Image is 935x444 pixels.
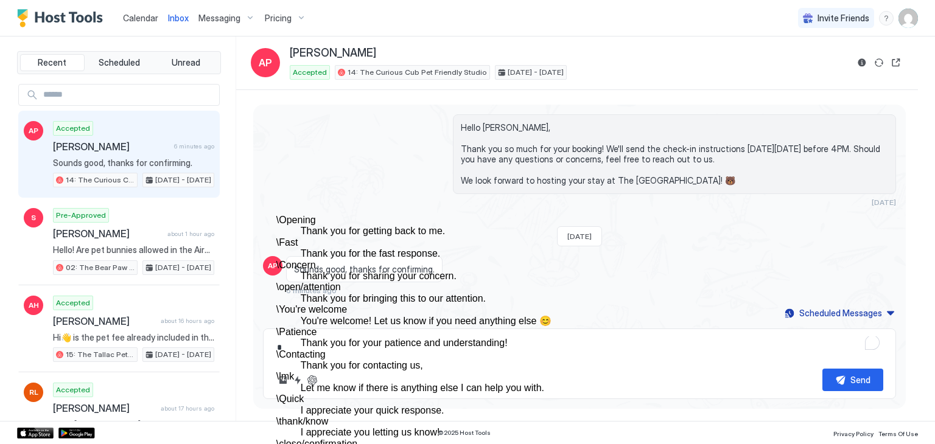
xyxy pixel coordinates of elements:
[56,384,90,395] span: Accepted
[348,67,487,78] span: 14: The Curious Cub Pet Friendly Studio
[56,123,90,134] span: Accepted
[168,12,189,24] a: Inbox
[155,262,211,273] span: [DATE] - [DATE]
[265,13,292,24] span: Pricing
[153,54,218,71] button: Unread
[889,55,903,70] button: Open reservation
[268,260,278,271] span: AP
[56,210,106,221] span: Pre-Approved
[167,230,214,238] span: about 1 hour ago
[290,46,376,60] span: [PERSON_NAME]
[198,13,240,24] span: Messaging
[53,140,169,153] span: [PERSON_NAME]
[66,262,135,273] span: 02: The Bear Paw Pet Friendly King Studio
[66,175,135,186] span: 14: The Curious Cub Pet Friendly Studio
[878,426,918,439] a: Terms Of Use
[461,122,888,186] span: Hello [PERSON_NAME], Thank you so much for your booking! We'll send the check-in instructions [DA...
[161,404,214,412] span: about 17 hours ago
[833,430,874,437] span: Privacy Policy
[56,297,90,308] span: Accepted
[53,419,214,430] span: Hello [PERSON_NAME], Thank you so much for your booking! We'll send the check-in instructions on ...
[872,55,886,70] button: Sync reservation
[29,300,39,311] span: AH
[783,305,896,321] button: Scheduled Messages
[123,12,158,24] a: Calendar
[38,57,66,68] span: Recent
[99,57,140,68] span: Scheduled
[17,428,54,439] a: App Store
[17,51,221,74] div: tab-group
[898,9,918,28] div: User profile
[822,369,883,391] button: Send
[833,426,874,439] a: Privacy Policy
[66,349,135,360] span: 15: The Tallac Pet Friendly Studio
[31,212,36,223] span: S
[58,428,95,439] a: Google Play Store
[172,57,200,68] span: Unread
[872,198,896,207] span: [DATE]
[799,307,882,319] div: Scheduled Messages
[53,315,156,327] span: [PERSON_NAME]
[293,67,327,78] span: Accepted
[53,332,214,343] span: Hi👋 is the pet fee already included in this ?
[155,175,211,186] span: [DATE] - [DATE]
[850,373,870,386] div: Send
[855,55,869,70] button: Reservation information
[53,227,163,240] span: [PERSON_NAME]
[87,54,152,71] button: Scheduled
[259,55,272,70] span: AP
[17,9,108,27] a: Host Tools Logo
[29,125,38,136] span: AP
[155,349,211,360] span: [DATE] - [DATE]
[818,13,869,24] span: Invite Friends
[38,85,219,105] input: Input Field
[29,387,38,398] span: RL
[161,317,214,325] span: about 16 hours ago
[53,245,214,255] span: Hello! Are pet bunnies allowed in the Airbnb?
[508,67,564,78] span: [DATE] - [DATE]
[53,158,214,168] span: Sounds good, thanks for confirming.
[174,142,214,150] span: 6 minutes ago
[123,13,158,23] span: Calendar
[168,13,189,23] span: Inbox
[879,11,894,26] div: menu
[20,54,85,71] button: Recent
[878,430,918,437] span: Terms Of Use
[53,402,156,414] span: [PERSON_NAME]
